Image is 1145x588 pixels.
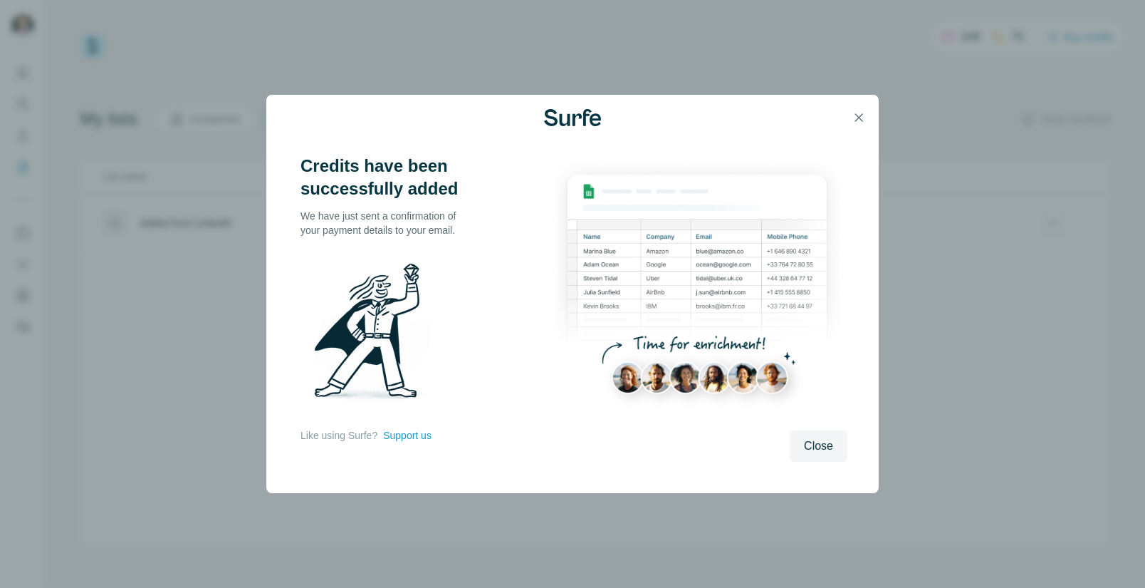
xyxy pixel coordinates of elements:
h3: Credits have been successfully added [300,155,471,200]
img: Surfe Illustration - Man holding diamond [300,254,449,414]
img: Surfe Logo [544,109,601,126]
span: Close [804,438,833,455]
button: Support us [383,428,432,443]
button: Close [790,430,847,462]
p: Like using Surfe? [300,428,377,443]
img: Enrichment Hub - Sheet Preview [547,155,847,422]
p: We have just sent a confirmation of your payment details to your email. [300,209,471,237]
